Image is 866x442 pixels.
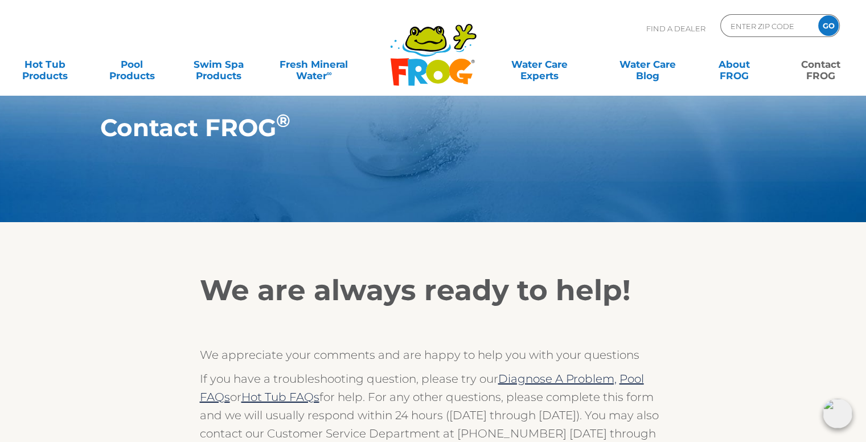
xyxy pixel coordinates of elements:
[200,273,667,308] h2: We are always ready to help!
[498,372,617,386] a: Diagnose A Problem,
[729,18,806,34] input: Zip Code Form
[200,346,667,364] p: We appreciate your comments and are happy to help you with your questions
[11,53,79,76] a: Hot TubProducts
[272,53,356,76] a: Fresh MineralWater∞
[185,53,252,76] a: Swim SpaProducts
[241,390,319,404] a: Hot Tub FAQs
[787,53,855,76] a: ContactFROG
[823,399,852,428] img: openIcon
[646,14,705,43] p: Find A Dealer
[700,53,768,76] a: AboutFROG
[818,15,839,36] input: GO
[485,53,594,76] a: Water CareExperts
[326,69,331,77] sup: ∞
[100,114,713,141] h1: Contact FROG
[98,53,165,76] a: PoolProducts
[276,110,290,132] sup: ®
[614,53,681,76] a: Water CareBlog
